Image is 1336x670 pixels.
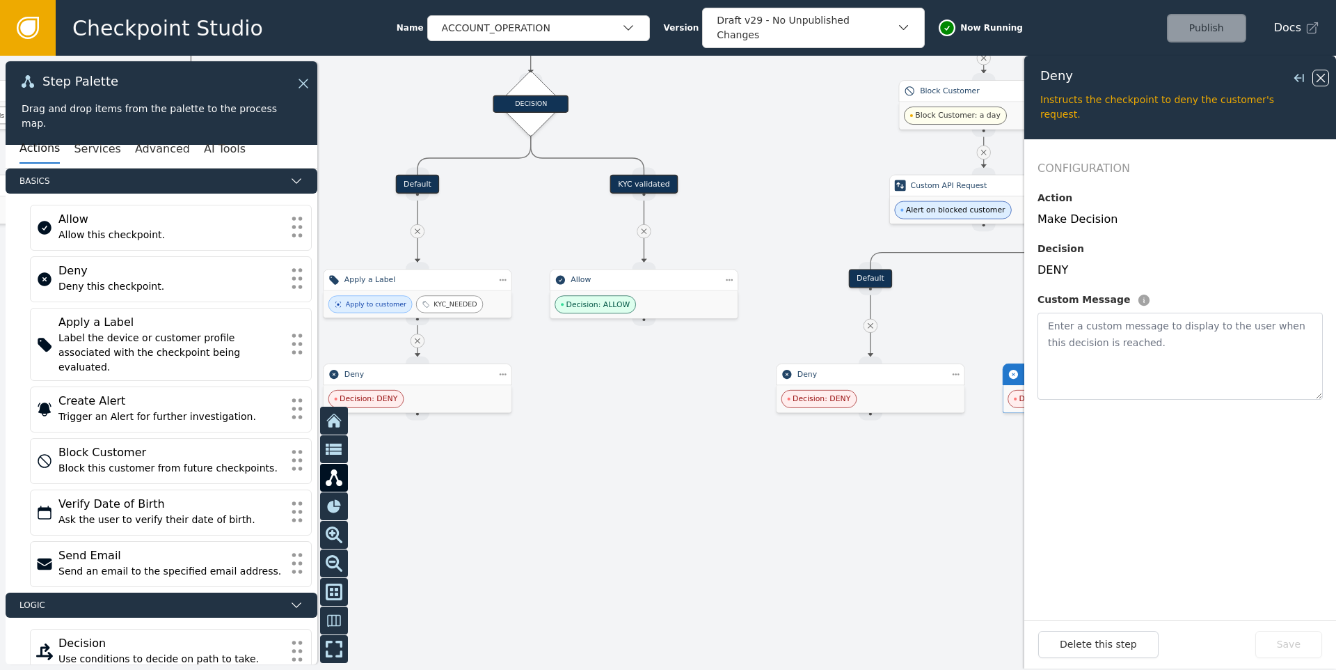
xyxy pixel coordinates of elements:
div: KYC_NEEDED [434,299,477,309]
a: Docs [1274,20,1319,36]
label: Action [1037,191,1072,205]
button: Services [74,134,120,164]
span: Version [664,22,699,34]
div: Apply a Label [58,314,283,331]
span: Decision: ALLOW [566,299,630,310]
span: Deny [1040,70,1073,82]
div: Instructs the checkpoint to deny the customer's request. [1040,93,1320,122]
div: Drag and drop items from the palette to the process map. [22,102,301,131]
div: Ask the user to verify their date of birth. [58,513,283,527]
div: Create Alert [58,393,283,410]
div: Allow this checkpoint. [58,228,283,242]
span: Checkpoint Studio [72,13,263,44]
span: Decision: DENY [1019,394,1077,405]
span: Docs [1274,20,1301,36]
label: Decision [1037,242,1084,256]
span: Name [397,22,424,34]
div: Apply to customer [346,299,406,309]
div: Decision [58,635,283,652]
div: Block Customer [920,86,1047,97]
span: Now Running [960,22,1023,34]
div: Draft v29 - No Unpublished Changes [717,13,896,42]
div: Send Email [58,547,283,564]
button: Actions [19,134,60,164]
div: Default [396,175,440,194]
div: Custom API Request [911,180,1057,191]
div: Send an email to the specified email address. [58,564,283,579]
span: Alert on blocked customer [906,204,1005,215]
div: Block this customer from future checkpoints. [58,461,283,476]
span: Block Customer: a day [915,110,1000,121]
button: Draft v29 - No Unpublished Changes [702,8,925,48]
div: Make Decision [1037,211,1323,228]
span: Decision: DENY [340,394,397,405]
div: Allow [58,211,283,228]
div: Block Customer [58,444,283,461]
div: Trigger an Alert for further investigation. [58,410,283,424]
span: Basics [19,175,284,187]
div: KYC validated [610,175,678,194]
div: Deny [797,368,944,380]
div: ACCOUNT_OPERATION [442,21,621,36]
button: Advanced [135,134,190,164]
div: Default [849,269,893,288]
span: Logic [19,599,284,611]
div: Verify Date of Birth [58,496,283,513]
div: Deny [344,368,491,380]
h2: Configuration [1037,160,1323,177]
div: Use conditions to decide on path to take. [58,652,283,667]
div: DECISION [493,95,568,113]
label: Custom Message [1037,293,1130,307]
div: Deny [58,263,283,279]
span: Step Palette [42,75,118,88]
div: Label the device or customer profile associated with the checkpoint being evaluated. [58,331,283,375]
div: Deny this checkpoint. [58,279,283,294]
div: DENY [1037,262,1323,279]
button: AI Tools [204,134,246,164]
div: Allow [571,274,717,286]
div: Apply a Label [344,274,491,286]
span: Decision: DENY [793,394,850,405]
button: ACCOUNT_OPERATION [427,15,650,41]
button: Delete this step [1038,631,1159,658]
